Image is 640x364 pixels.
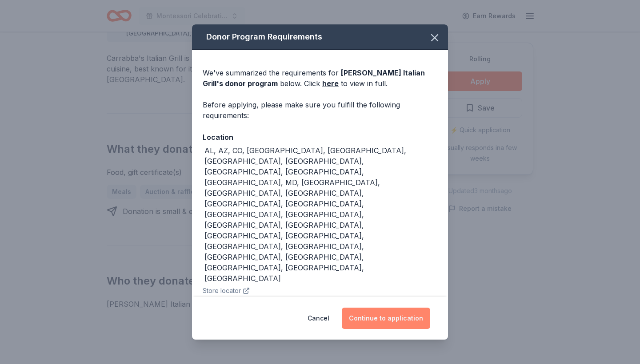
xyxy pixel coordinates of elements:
button: Continue to application [342,308,430,329]
div: Donor Program Requirements [192,24,448,50]
a: here [322,78,339,89]
div: Location [203,131,437,143]
div: We've summarized the requirements for below. Click to view in full. [203,67,437,89]
button: Cancel [308,308,329,329]
div: Before applying, please make sure you fulfill the following requirements: [203,99,437,121]
button: Store locator [203,285,250,296]
div: AL, AZ, CO, [GEOGRAPHIC_DATA], [GEOGRAPHIC_DATA], [GEOGRAPHIC_DATA], [GEOGRAPHIC_DATA], [GEOGRAPH... [204,145,437,284]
